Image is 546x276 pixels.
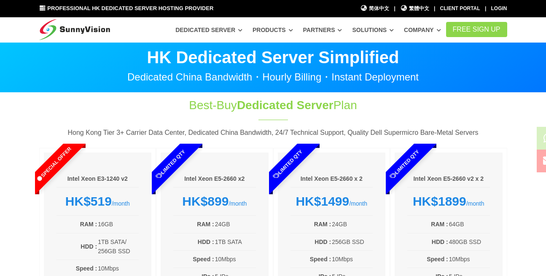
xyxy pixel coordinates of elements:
td: 64GB [449,219,490,229]
strong: HK$1499 [296,194,349,208]
b: Speed : [427,256,448,263]
a: Client Portal [440,5,480,11]
td: 256GB SSD [331,237,373,247]
h1: Best-Buy Plan [133,97,414,113]
span: Dedicated Server [237,99,334,112]
strong: HK$899 [182,194,229,208]
a: Partners [303,22,342,38]
b: HDD : [81,243,97,250]
div: /month [290,194,373,209]
b: RAM : [314,221,331,228]
li: | [394,5,395,13]
td: 10Mbps [449,254,490,264]
td: 1TB SATA/ 256GB SSD [97,237,139,257]
td: 1TB SATA [215,237,256,247]
td: 10Mbps [215,254,256,264]
b: Speed : [310,256,331,263]
td: 480GB SSD [449,237,490,247]
td: 10Mbps [97,263,139,273]
div: /month [173,194,256,209]
h6: Intel Xeon E5-2660 x2 [173,175,256,183]
span: Special Offer [18,129,89,200]
td: 24GB [331,219,373,229]
b: Speed : [193,256,214,263]
strong: HK$519 [65,194,112,208]
b: RAM : [197,221,214,228]
a: Dedicated Server [175,22,242,38]
b: HDD : [432,238,448,245]
h6: Intel Xeon E5-2660 v2 x 2 [407,175,490,183]
p: Hong Kong Tier 3+ Carrier Data Center, Dedicated China Bandwidth, 24/7 Technical Support, Quality... [39,127,507,138]
p: HK Dedicated Server Simplified [39,49,507,66]
a: Login [491,5,507,11]
a: Products [253,22,293,38]
b: RAM : [431,221,448,228]
h6: Intel Xeon E3-1240 v2 [56,175,139,183]
td: 24GB [215,219,256,229]
div: /month [407,194,490,209]
a: Company [404,22,441,38]
a: 繁體中文 [400,5,429,13]
b: Speed : [76,265,97,272]
span: Limited Qty [135,129,206,200]
span: Limited Qty [252,129,323,200]
a: Solutions [352,22,394,38]
h6: Intel Xeon E5-2660 x 2 [290,175,373,183]
li: | [485,5,486,13]
b: RAM : [80,221,97,228]
p: Dedicated China Bandwidth・Hourly Billing・Instant Deployment [39,72,507,82]
td: 16GB [97,219,139,229]
span: Limited Qty [369,129,440,200]
td: 10Mbps [331,254,373,264]
a: FREE Sign Up [446,22,507,37]
b: HDD : [198,238,214,245]
strong: HK$1899 [413,194,466,208]
li: | [434,5,435,13]
b: HDD : [315,238,331,245]
span: Professional HK Dedicated Server Hosting Provider [47,5,213,11]
a: 简体中文 [360,5,390,13]
div: /month [56,194,139,209]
